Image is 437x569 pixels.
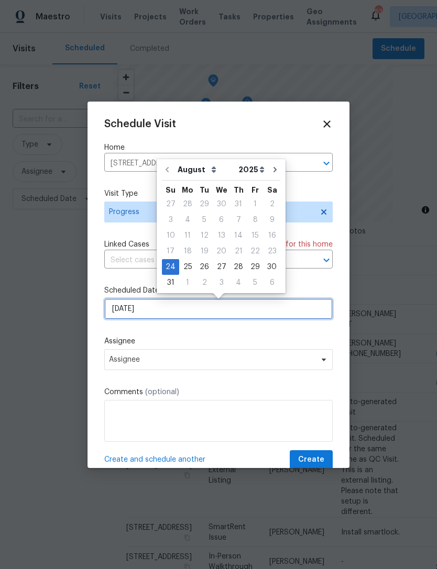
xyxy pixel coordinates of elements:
[162,244,179,259] div: 17
[179,259,196,275] div: Mon Aug 25 2025
[230,228,247,243] div: 14
[247,196,264,212] div: Fri Aug 01 2025
[264,275,280,291] div: Sat Sep 06 2025
[104,454,205,465] span: Create and schedule another
[319,156,334,171] button: Open
[179,275,196,291] div: Mon Sep 01 2025
[213,275,230,291] div: Wed Sep 03 2025
[179,244,196,259] div: 18
[230,228,247,243] div: Thu Aug 14 2025
[162,259,179,275] div: Sun Aug 24 2025
[247,212,264,228] div: Fri Aug 08 2025
[196,228,213,243] div: Tue Aug 12 2025
[216,186,227,194] abbr: Wednesday
[267,186,277,194] abbr: Saturday
[230,275,247,290] div: 4
[196,275,213,290] div: 2
[162,212,179,228] div: Sun Aug 03 2025
[179,196,196,212] div: Mon Jul 28 2025
[230,212,247,228] div: Thu Aug 07 2025
[264,228,280,243] div: 16
[145,388,179,396] span: (optional)
[196,228,213,243] div: 12
[290,450,333,470] button: Create
[162,213,179,227] div: 3
[104,188,333,199] label: Visit Type
[264,259,280,275] div: Sat Aug 30 2025
[247,197,264,211] div: 1
[196,260,213,274] div: 26
[247,259,264,275] div: Fri Aug 29 2025
[264,212,280,228] div: Sat Aug 09 2025
[213,213,230,227] div: 6
[104,119,176,129] span: Schedule Visit
[264,213,280,227] div: 9
[230,260,247,274] div: 28
[247,275,264,290] div: 5
[179,228,196,243] div: 11
[230,259,247,275] div: Thu Aug 28 2025
[179,228,196,243] div: Mon Aug 11 2025
[104,155,303,172] input: Enter in an address
[109,355,314,364] span: Assignee
[264,196,280,212] div: Sat Aug 02 2025
[175,162,236,177] select: Month
[234,186,244,194] abbr: Thursday
[196,275,213,291] div: Tue Sep 02 2025
[162,243,179,259] div: Sun Aug 17 2025
[196,259,213,275] div: Tue Aug 26 2025
[247,213,264,227] div: 8
[319,253,334,267] button: Open
[196,243,213,259] div: Tue Aug 19 2025
[104,239,149,250] span: Linked Cases
[104,285,333,296] label: Scheduled Date
[213,197,230,211] div: 30
[252,186,259,194] abbr: Friday
[104,298,333,319] input: M/D/YYYY
[179,275,196,290] div: 1
[166,186,176,194] abbr: Sunday
[162,228,179,243] div: 10
[179,197,196,211] div: 28
[230,196,247,212] div: Thu Jul 31 2025
[264,197,280,211] div: 2
[264,275,280,290] div: 6
[162,275,179,290] div: 31
[213,228,230,243] div: 13
[196,244,213,259] div: 19
[196,196,213,212] div: Tue Jul 29 2025
[196,212,213,228] div: Tue Aug 05 2025
[264,243,280,259] div: Sat Aug 23 2025
[247,243,264,259] div: Fri Aug 22 2025
[213,244,230,259] div: 20
[213,275,230,290] div: 3
[213,260,230,274] div: 27
[179,212,196,228] div: Mon Aug 04 2025
[182,186,193,194] abbr: Monday
[159,159,175,180] button: Go to previous month
[213,259,230,275] div: Wed Aug 27 2025
[267,159,283,180] button: Go to next month
[162,275,179,291] div: Sun Aug 31 2025
[104,252,303,269] input: Select cases
[162,228,179,243] div: Sun Aug 10 2025
[230,197,247,211] div: 31
[247,228,264,243] div: Fri Aug 15 2025
[247,244,264,259] div: 22
[179,213,196,227] div: 4
[104,142,333,153] label: Home
[200,186,209,194] abbr: Tuesday
[162,196,179,212] div: Sun Jul 27 2025
[230,243,247,259] div: Thu Aug 21 2025
[264,244,280,259] div: 23
[162,197,179,211] div: 27
[104,336,333,347] label: Assignee
[179,260,196,274] div: 25
[247,228,264,243] div: 15
[247,260,264,274] div: 29
[196,197,213,211] div: 29
[213,212,230,228] div: Wed Aug 06 2025
[109,207,313,217] span: Progress
[162,260,179,274] div: 24
[104,387,333,397] label: Comments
